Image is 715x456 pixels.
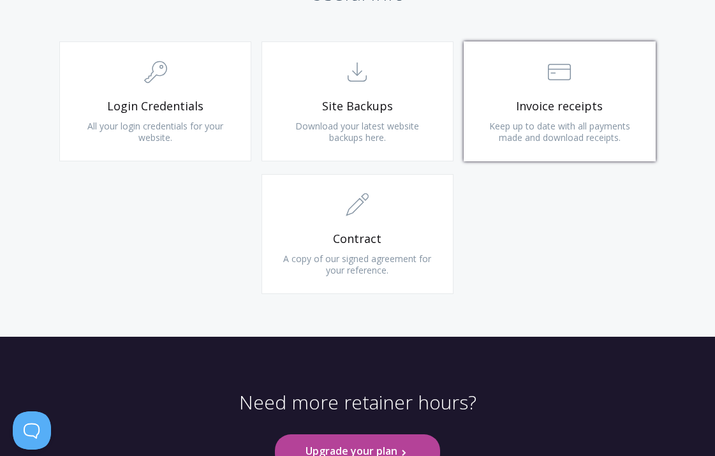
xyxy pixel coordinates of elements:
[87,120,223,143] span: All your login credentials for your website.
[239,390,476,435] p: Need more retainer hours?
[59,41,251,161] a: Login Credentials All your login credentials for your website.
[489,120,630,143] span: Keep up to date with all payments made and download receipts.
[281,232,434,246] span: Contract
[262,174,453,294] a: Contract A copy of our signed agreement for your reference.
[283,253,431,276] span: A copy of our signed agreement for your reference.
[79,99,232,114] span: Login Credentials
[13,411,51,450] iframe: Toggle Customer Support
[464,41,656,161] a: Invoice receipts Keep up to date with all payments made and download receipts.
[262,41,453,161] a: Site Backups Download your latest website backups here.
[483,99,636,114] span: Invoice receipts
[281,99,434,114] span: Site Backups
[295,120,419,143] span: Download your latest website backups here.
